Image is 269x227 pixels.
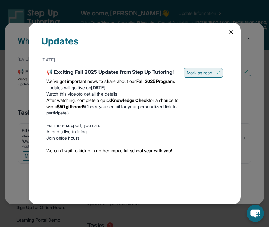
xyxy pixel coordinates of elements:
[57,104,83,109] strong: $50 gift card
[247,205,264,222] button: chat-button
[111,97,149,103] strong: Knowledge Check
[41,54,228,66] div: [DATE]
[46,122,179,129] p: For more support, you can:
[46,68,179,76] div: 📢 Exciting Fall 2025 Updates from Step Up Tutoring!
[41,35,228,54] div: Updates
[46,79,136,84] span: We’ve got important news to share about our
[46,91,79,96] a: Watch this video
[46,97,111,103] span: After watching, complete a quick
[91,85,106,90] strong: [DATE]
[46,135,80,141] a: Join office hours
[83,104,84,109] span: !
[46,84,179,91] li: Updates will go live on
[46,97,179,116] li: (Check your email for your personalized link to participate.)
[187,70,213,76] span: Mark as read
[184,68,223,78] button: Mark as read
[136,79,175,84] strong: Fall 2025 Program:
[46,91,179,97] li: to get all the details
[46,148,172,153] span: We can’t wait to kick off another impactful school year with you!
[46,129,87,134] a: Attend a live training
[215,70,220,75] img: Mark as read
